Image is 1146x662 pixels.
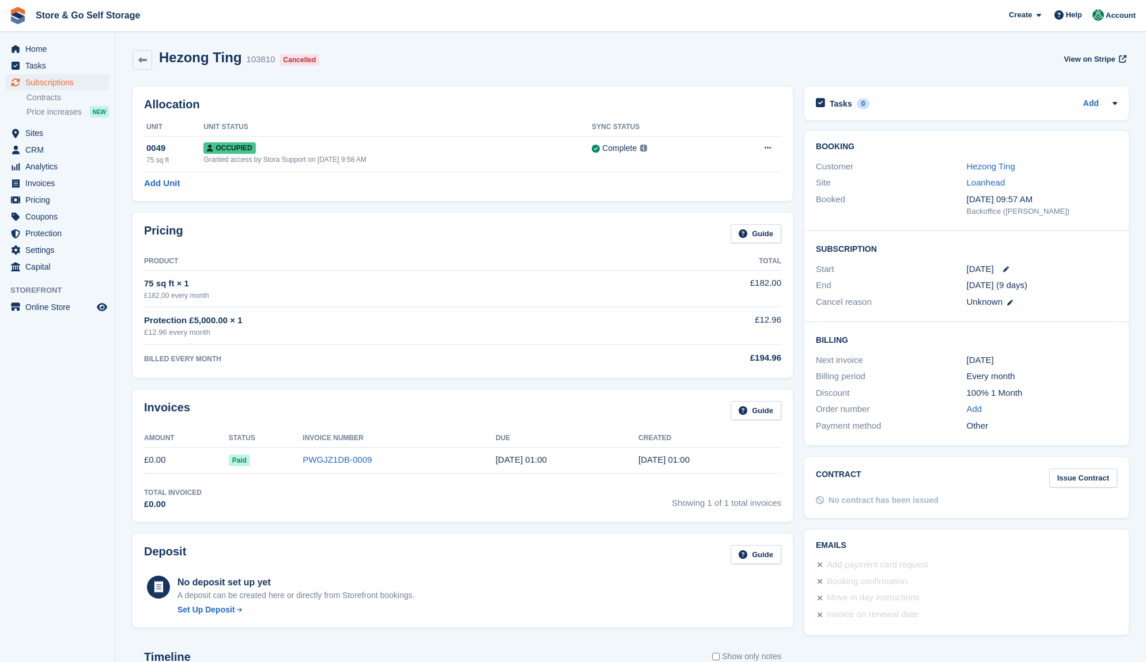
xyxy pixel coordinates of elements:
span: Create [1009,9,1032,21]
div: End [816,279,966,292]
time: 2025-08-29 00:00:00 UTC [496,455,547,464]
a: menu [6,142,109,158]
a: PWGJZ1DB-0009 [303,455,372,464]
div: £12.96 every month [144,327,627,338]
span: Analytics [25,158,94,175]
span: Online Store [25,299,94,315]
th: Invoice Number [303,429,496,448]
span: Tasks [25,58,94,74]
div: £182.00 every month [144,290,627,301]
div: Next invoice [816,354,966,367]
a: Price increases NEW [27,105,109,118]
div: Cancel reason [816,296,966,309]
td: £0.00 [144,447,229,473]
h2: Deposit [144,545,186,564]
th: Unit [144,118,203,137]
time: 2025-08-28 00:00:11 UTC [638,455,690,464]
div: 0049 [146,142,203,155]
span: Paid [229,455,250,466]
td: £12.96 [627,307,781,345]
span: Storefront [10,285,115,296]
th: Created [638,429,781,448]
a: Add [1083,97,1099,111]
div: Other [967,419,1117,433]
a: Add [967,403,982,416]
div: Every month [967,370,1117,383]
a: menu [6,192,109,208]
span: Price increases [27,107,82,118]
a: menu [6,259,109,275]
img: icon-info-grey-7440780725fd019a000dd9b08b2336e03edf1995a4989e88bcd33f0948082b44.svg [640,145,647,152]
th: Sync Status [592,118,724,137]
a: Guide [731,401,781,420]
div: Cancelled [280,54,320,66]
div: Site [816,176,966,190]
a: Preview store [95,300,109,314]
span: [DATE] (9 days) [967,280,1028,290]
a: menu [6,74,109,90]
div: 103810 [247,53,275,66]
span: Help [1066,9,1082,21]
div: No deposit set up yet [177,576,415,589]
div: Granted access by Stora Support on [DATE] 9:58 AM [203,154,592,165]
h2: Contract [816,468,861,487]
div: Order number [816,403,966,416]
h2: Subscription [816,243,1117,254]
h2: Invoices [144,401,190,420]
a: menu [6,209,109,225]
a: menu [6,225,109,241]
h2: Hezong Ting [159,50,242,65]
span: Subscriptions [25,74,94,90]
div: Move in day instructions [827,591,920,605]
span: Protection [25,225,94,241]
h2: Pricing [144,224,183,243]
span: Settings [25,242,94,258]
h2: Allocation [144,98,781,111]
div: [DATE] [967,354,1117,367]
div: Customer [816,160,966,173]
div: Booked [816,193,966,217]
span: Occupied [203,142,255,154]
span: View on Stripe [1064,54,1115,65]
div: £0.00 [144,498,202,511]
p: A deposit can be created here or directly from Storefront bookings. [177,589,415,602]
a: menu [6,125,109,141]
h2: Billing [816,334,1117,345]
h2: Booking [816,142,1117,152]
div: 0 [857,99,870,109]
div: Billing period [816,370,966,383]
div: BILLED EVERY MONTH [144,354,627,364]
a: Issue Contract [1049,468,1117,487]
div: 75 sq ft × 1 [144,277,627,290]
th: Total [627,252,781,271]
th: Status [229,429,303,448]
div: Add payment card request [827,558,928,572]
div: Start [816,263,966,276]
div: 100% 1 Month [967,387,1117,400]
a: Guide [731,545,781,564]
a: menu [6,41,109,57]
div: Set Up Deposit [177,604,235,616]
div: Payment method [816,419,966,433]
span: Coupons [25,209,94,225]
div: [DATE] 09:57 AM [967,193,1117,206]
time: 2025-08-28 00:00:00 UTC [967,263,994,276]
a: Hezong Ting [967,161,1015,171]
div: £194.96 [627,351,781,365]
th: Amount [144,429,229,448]
span: Pricing [25,192,94,208]
h2: Tasks [830,99,852,109]
span: Unknown [967,297,1003,307]
td: £182.00 [627,270,781,307]
span: Invoices [25,175,94,191]
a: View on Stripe [1059,50,1129,69]
a: Set Up Deposit [177,604,415,616]
div: Complete [602,142,637,154]
h2: Emails [816,541,1117,550]
a: Loanhead [967,177,1005,187]
a: Contracts [27,92,109,103]
img: Adeel Hussain [1092,9,1104,21]
div: 75 sq ft [146,155,203,165]
a: Guide [731,224,781,243]
div: Backoffice ([PERSON_NAME]) [967,206,1117,217]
